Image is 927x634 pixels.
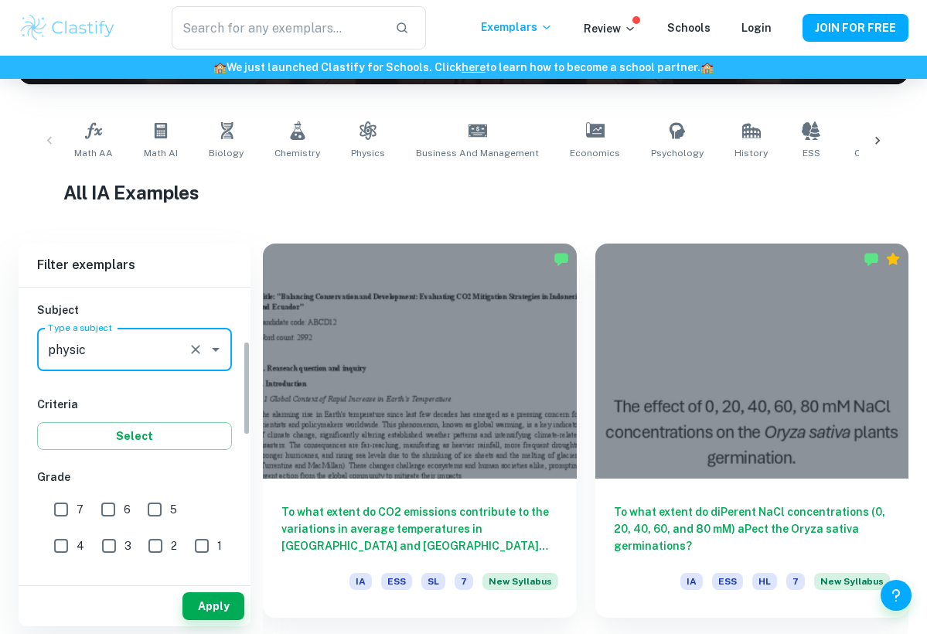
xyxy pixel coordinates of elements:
[37,302,232,319] h6: Subject
[185,339,206,360] button: Clear
[595,244,909,618] a: To what extent do diPerent NaCl concentrations (0, 20, 40, 60, and 80 mM) aPect the Oryza sativa ...
[182,592,244,620] button: Apply
[814,573,890,590] span: New Syllabus
[124,537,131,554] span: 3
[205,339,227,360] button: Open
[482,573,558,590] span: New Syllabus
[124,501,131,518] span: 6
[416,146,539,160] span: Business and Management
[482,573,558,599] div: Starting from the May 2026 session, the ESS IA requirements have changed. We created this exempla...
[680,573,703,590] span: IA
[381,573,412,590] span: ESS
[667,22,711,34] a: Schools
[481,19,553,36] p: Exemplars
[274,146,320,160] span: Chemistry
[752,573,777,590] span: HL
[349,573,372,590] span: IA
[864,251,879,267] img: Marked
[700,61,714,73] span: 🏫
[3,59,924,76] h6: We just launched Clastify for Schools. Click to learn how to become a school partner.
[209,146,244,160] span: Biology
[885,251,901,267] div: Premium
[570,146,620,160] span: Economics
[734,146,768,160] span: History
[651,146,704,160] span: Psychology
[144,146,178,160] span: Math AI
[281,503,558,554] h6: To what extent do CO2 emissions contribute to the variations in average temperatures in [GEOGRAPH...
[584,20,636,37] p: Review
[217,537,222,554] span: 1
[213,61,227,73] span: 🏫
[37,396,232,413] h6: Criteria
[421,573,445,590] span: SL
[37,422,232,450] button: Select
[803,146,820,160] span: ESS
[554,251,569,267] img: Marked
[351,146,385,160] span: Physics
[74,146,113,160] span: Math AA
[712,573,743,590] span: ESS
[741,22,772,34] a: Login
[455,573,473,590] span: 7
[263,244,577,618] a: To what extent do CO2 emissions contribute to the variations in average temperatures in [GEOGRAPH...
[37,469,232,486] h6: Grade
[48,321,112,334] label: Type a subject
[462,61,486,73] a: here
[19,244,250,287] h6: Filter exemplars
[77,537,84,554] span: 4
[786,573,805,590] span: 7
[77,501,83,518] span: 7
[63,179,864,206] h1: All IA Examples
[19,12,117,43] img: Clastify logo
[172,6,383,49] input: Search for any exemplars...
[814,573,890,599] div: Starting from the May 2026 session, the ESS IA requirements have changed. We created this exempla...
[171,537,177,554] span: 2
[881,580,912,611] button: Help and Feedback
[614,503,891,554] h6: To what extent do diPerent NaCl concentrations (0, 20, 40, 60, and 80 mM) aPect the Oryza sativa ...
[170,501,177,518] span: 5
[803,14,908,42] button: JOIN FOR FREE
